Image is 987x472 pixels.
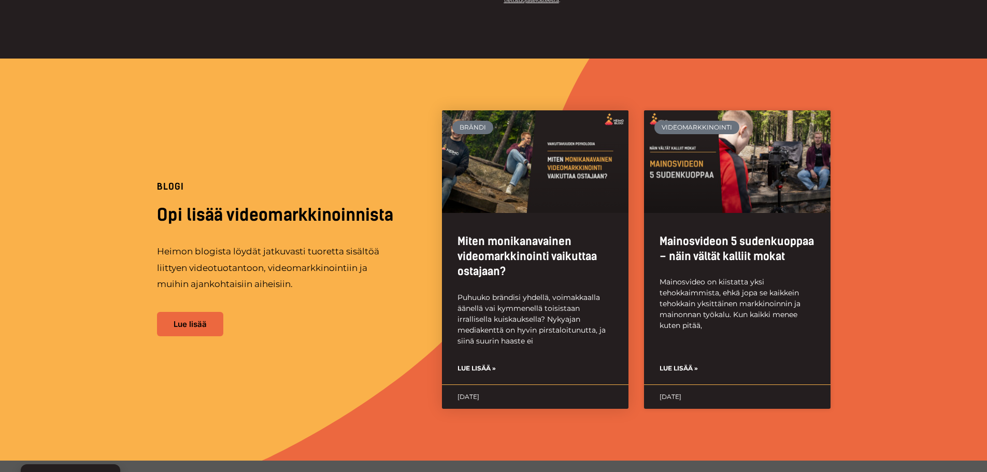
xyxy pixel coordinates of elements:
span: Lue lisää [174,320,207,328]
a: Miten monikanavainen videomarkkinointi vaikuttaa ostajaan? [457,235,597,278]
a: Mainosvideon tuotannossa kannattaa huomioida muutama tärkeä seikka. [644,110,831,213]
p: Blogi [157,182,416,191]
a: Lue lisää [157,312,223,336]
h3: Opi lisää videomarkkinoinnista [157,204,416,227]
div: Brändi [452,121,494,134]
p: Puhuuko brändisi yhdellä, voimakkaalla äänellä vai kymmenellä toisistaan irrallisella kuiskauksel... [457,292,613,347]
div: Videomarkkinointi [654,121,740,134]
span: [DATE] [660,393,681,401]
span: [DATE] [457,393,479,401]
a: Mainosvideon 5 sudenkuoppaa – näin vältät kalliit mokat [660,235,814,263]
a: Read more about Mainosvideon 5 sudenkuoppaa – näin vältät kalliit mokat [660,363,698,374]
p: Mainosvideo on kiistatta yksi tehokkaimmista, ehkä jopa se kaikkein tehokkain yksittäinen markkin... [660,277,815,331]
p: Heimon blogista löydät jatkuvasti tuoretta sisältöä liittyen videotuotantoon, videomarkkinointiin... [157,244,390,293]
a: Miten monikanavainen videomarkkinointi vaikuttaa ostajaan? [442,110,628,213]
a: Read more about Miten monikanavainen videomarkkinointi vaikuttaa ostajaan? [457,363,496,374]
